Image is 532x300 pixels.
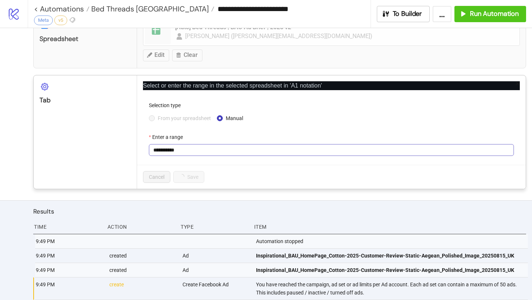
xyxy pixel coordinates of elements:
[433,6,451,22] button: ...
[173,171,204,183] button: Save
[109,277,177,300] div: create
[393,10,422,18] span: To Builder
[35,263,103,277] div: 9:49 PM
[35,234,103,248] div: 9:49 PM
[253,220,526,234] div: Item
[149,144,514,156] input: Enter a range
[143,171,170,183] button: Cancel
[256,266,514,274] span: Inspirational_BAU_HomePage_Cotton-2025-Customer-Review-Static-Aegean_Polished_Image_20250815_UK
[109,249,177,263] div: created
[40,96,131,105] div: Tab
[515,81,520,86] span: close
[107,220,175,234] div: Action
[54,16,67,25] div: v5
[89,5,214,13] a: Bed Threads [GEOGRAPHIC_DATA]
[109,263,177,277] div: created
[256,249,523,263] a: Inspirational_BAU_HomePage_Cotton-2025-Customer-Review-Static-Aegean_Polished_Image_20250815_UK
[33,207,526,216] h2: Results
[470,10,519,18] span: Run Automation
[34,16,53,25] div: Meta
[454,6,526,22] button: Run Automation
[143,81,520,90] p: Select or enter the range in the selected spreadsheet in 'A1 notation'
[35,277,103,300] div: 9:49 PM
[35,249,103,263] div: 9:49 PM
[89,4,209,14] span: Bed Threads [GEOGRAPHIC_DATA]
[255,234,528,248] div: Automation stopped
[223,114,246,122] span: Manual
[182,263,250,277] div: Ad
[149,133,188,141] label: Enter a range
[256,252,514,260] span: Inspirational_BAU_HomePage_Cotton-2025-Customer-Review-Static-Aegean_Polished_Image_20250815_UK
[155,114,214,122] span: From your spreadsheet
[377,6,430,22] button: To Builder
[182,249,250,263] div: Ad
[255,277,528,300] div: You have reached the campaign, ad set or ad limits per Ad account. Each ad set can contain a maxi...
[180,220,248,234] div: Type
[149,101,185,109] label: Selection type
[182,277,250,300] div: Create Facebook Ad
[256,263,523,277] a: Inspirational_BAU_HomePage_Cotton-2025-Customer-Review-Static-Aegean_Polished_Image_20250815_UK
[33,220,102,234] div: Time
[34,5,89,13] a: < Automations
